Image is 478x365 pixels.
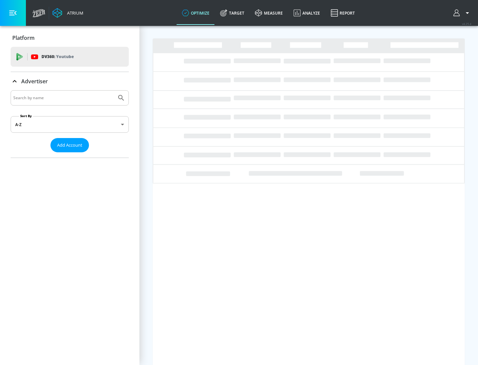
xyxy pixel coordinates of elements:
div: DV360: Youtube [11,47,129,67]
div: Advertiser [11,72,129,91]
span: Add Account [57,141,82,149]
div: Platform [11,29,129,47]
a: Report [325,1,360,25]
button: Add Account [50,138,89,152]
p: Platform [12,34,35,41]
p: Advertiser [21,78,48,85]
div: Atrium [64,10,83,16]
p: Youtube [56,53,74,60]
a: Target [215,1,250,25]
a: optimize [177,1,215,25]
p: DV360: [41,53,74,60]
span: v 4.25.4 [462,22,471,26]
a: Analyze [288,1,325,25]
label: Sort By [19,114,33,118]
div: A-Z [11,116,129,133]
a: measure [250,1,288,25]
a: Atrium [52,8,83,18]
input: Search by name [13,94,114,102]
nav: list of Advertiser [11,152,129,158]
div: Advertiser [11,90,129,158]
